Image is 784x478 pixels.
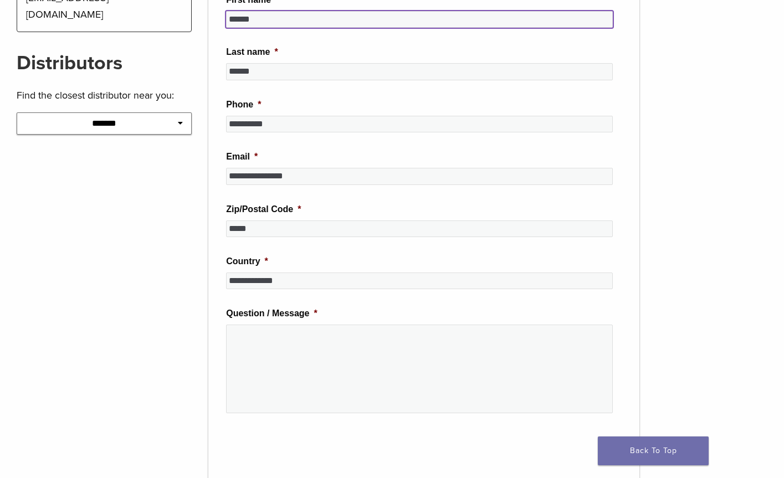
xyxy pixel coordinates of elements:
p: Find the closest distributor near you: [17,87,192,104]
label: Zip/Postal Code [226,204,301,215]
label: Last name [226,47,278,58]
iframe: reCAPTCHA [226,431,394,474]
label: Country [226,256,268,268]
a: Back To Top [598,436,709,465]
h2: Distributors [17,50,192,76]
label: Question / Message [226,308,317,320]
label: Phone [226,99,261,111]
label: Email [226,151,258,163]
